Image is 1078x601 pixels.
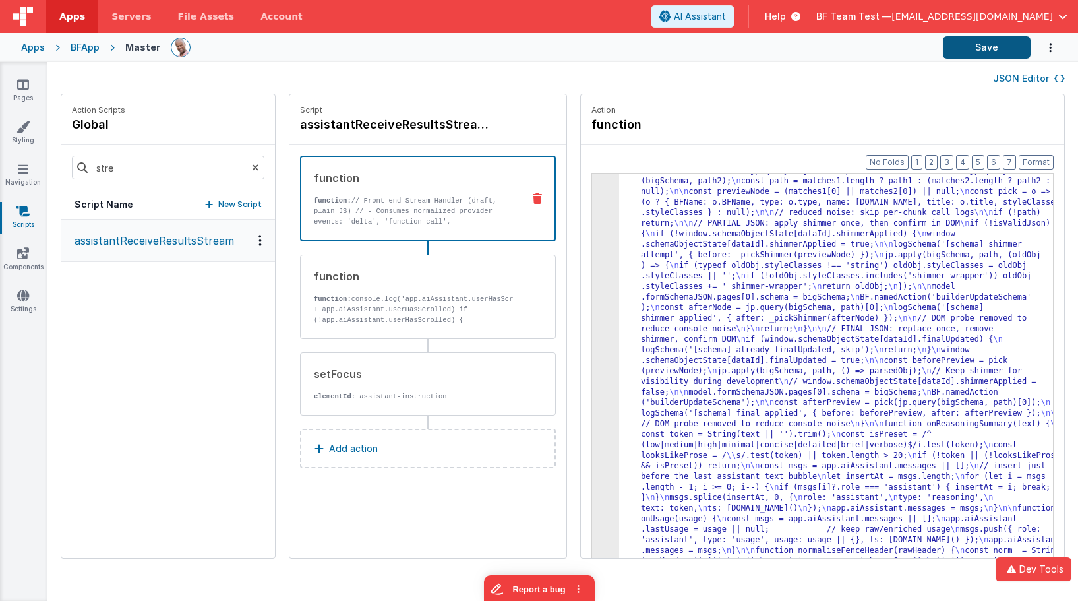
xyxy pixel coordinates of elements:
[314,197,351,205] strong: function:
[674,10,726,23] span: AI Assistant
[1003,155,1016,170] button: 7
[956,155,969,170] button: 4
[314,195,512,301] p: // Front-end Stream Handler (draft, plain JS) // - Consumes normalized provider events: 'delta', ...
[591,115,789,134] h4: function
[178,10,235,23] span: File Assets
[993,72,1065,85] button: JSON Editor
[300,115,498,134] h4: assistantReceiveResultsStream
[765,10,786,23] span: Help
[866,155,909,170] button: No Folds
[1031,34,1057,61] button: Options
[651,5,734,28] button: AI Assistant
[72,156,264,179] input: Search scripts
[205,198,262,211] button: New Script
[891,10,1053,23] span: [EMAIL_ADDRESS][DOMAIN_NAME]
[300,429,556,468] button: Add action
[314,391,513,402] p: : assistant-instruction
[72,105,125,115] p: Action Scripts
[940,155,953,170] button: 3
[1019,155,1054,170] button: Format
[314,170,512,186] div: function
[21,41,45,54] div: Apps
[925,155,938,170] button: 2
[251,235,270,246] div: Options
[67,233,234,249] p: assistantReceiveResultsStream
[75,198,133,211] h5: Script Name
[943,36,1031,59] button: Save
[59,10,85,23] span: Apps
[987,155,1000,170] button: 6
[314,393,351,400] strong: elementId
[329,441,378,457] p: Add action
[171,38,190,57] img: 11ac31fe5dc3d0eff3fbbbf7b26fa6e1
[911,155,922,170] button: 1
[300,105,556,115] p: Script
[72,115,125,134] h4: global
[314,269,513,284] div: function
[314,294,513,357] p: console.log('app.aiAssistant.userHasScrolled:' + app.aiAssistant.userHasScrolled) if (!app.aiAssi...
[816,10,891,23] span: BF Team Test —
[314,366,513,382] div: setFocus
[972,155,984,170] button: 5
[71,41,100,54] div: BFApp
[996,557,1071,581] button: Dev Tools
[816,10,1067,23] button: BF Team Test — [EMAIL_ADDRESS][DOMAIN_NAME]
[218,198,262,211] p: New Script
[111,10,151,23] span: Servers
[125,41,160,54] div: Master
[61,220,275,262] button: assistantReceiveResultsStream
[314,295,351,303] strong: function:
[591,105,1054,115] p: Action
